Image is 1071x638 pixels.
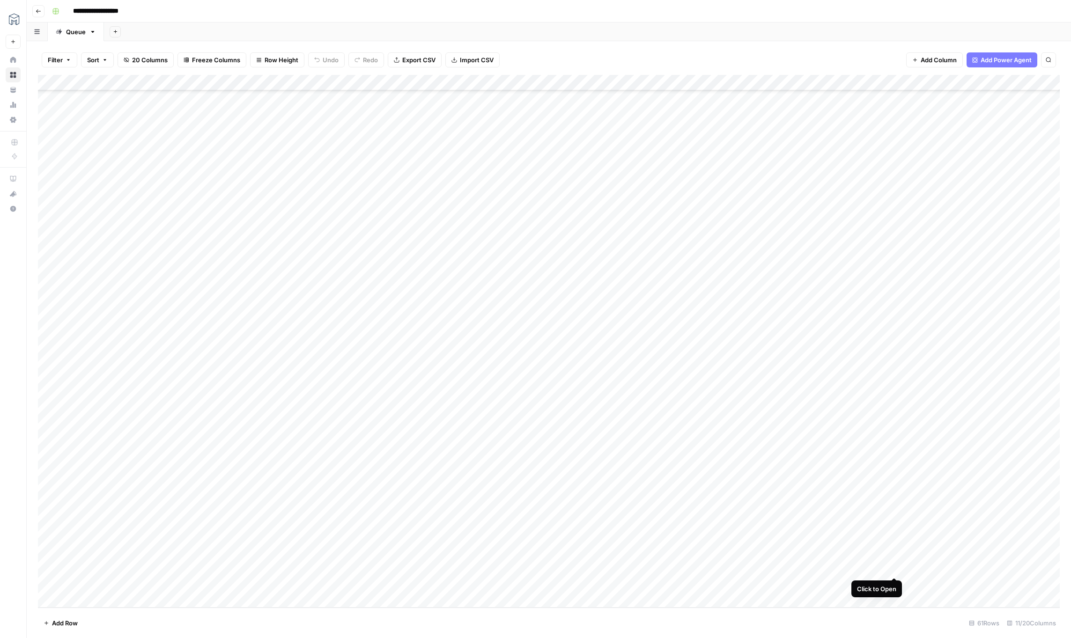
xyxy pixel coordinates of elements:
[460,55,494,65] span: Import CSV
[6,67,21,82] a: Browse
[402,55,436,65] span: Export CSV
[48,55,63,65] span: Filter
[177,52,246,67] button: Freeze Columns
[6,201,21,216] button: Help + Support
[132,55,168,65] span: 20 Columns
[323,55,339,65] span: Undo
[981,55,1032,65] span: Add Power Agent
[6,82,21,97] a: Your Data
[52,618,78,628] span: Add Row
[250,52,304,67] button: Row Height
[6,112,21,127] a: Settings
[265,55,298,65] span: Row Height
[445,52,500,67] button: Import CSV
[81,52,114,67] button: Sort
[66,27,86,37] div: Queue
[6,7,21,31] button: Workspace: MESA
[348,52,384,67] button: Redo
[6,187,20,201] div: What's new?
[308,52,345,67] button: Undo
[87,55,99,65] span: Sort
[967,52,1037,67] button: Add Power Agent
[1003,616,1060,631] div: 11/20 Columns
[363,55,378,65] span: Redo
[388,52,442,67] button: Export CSV
[6,52,21,67] a: Home
[6,97,21,112] a: Usage
[921,55,957,65] span: Add Column
[6,186,21,201] button: What's new?
[42,52,77,67] button: Filter
[906,52,963,67] button: Add Column
[48,22,104,41] a: Queue
[38,616,83,631] button: Add Row
[6,171,21,186] a: AirOps Academy
[965,616,1003,631] div: 61 Rows
[192,55,240,65] span: Freeze Columns
[857,584,896,594] div: Click to Open
[118,52,174,67] button: 20 Columns
[6,11,22,28] img: MESA Logo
